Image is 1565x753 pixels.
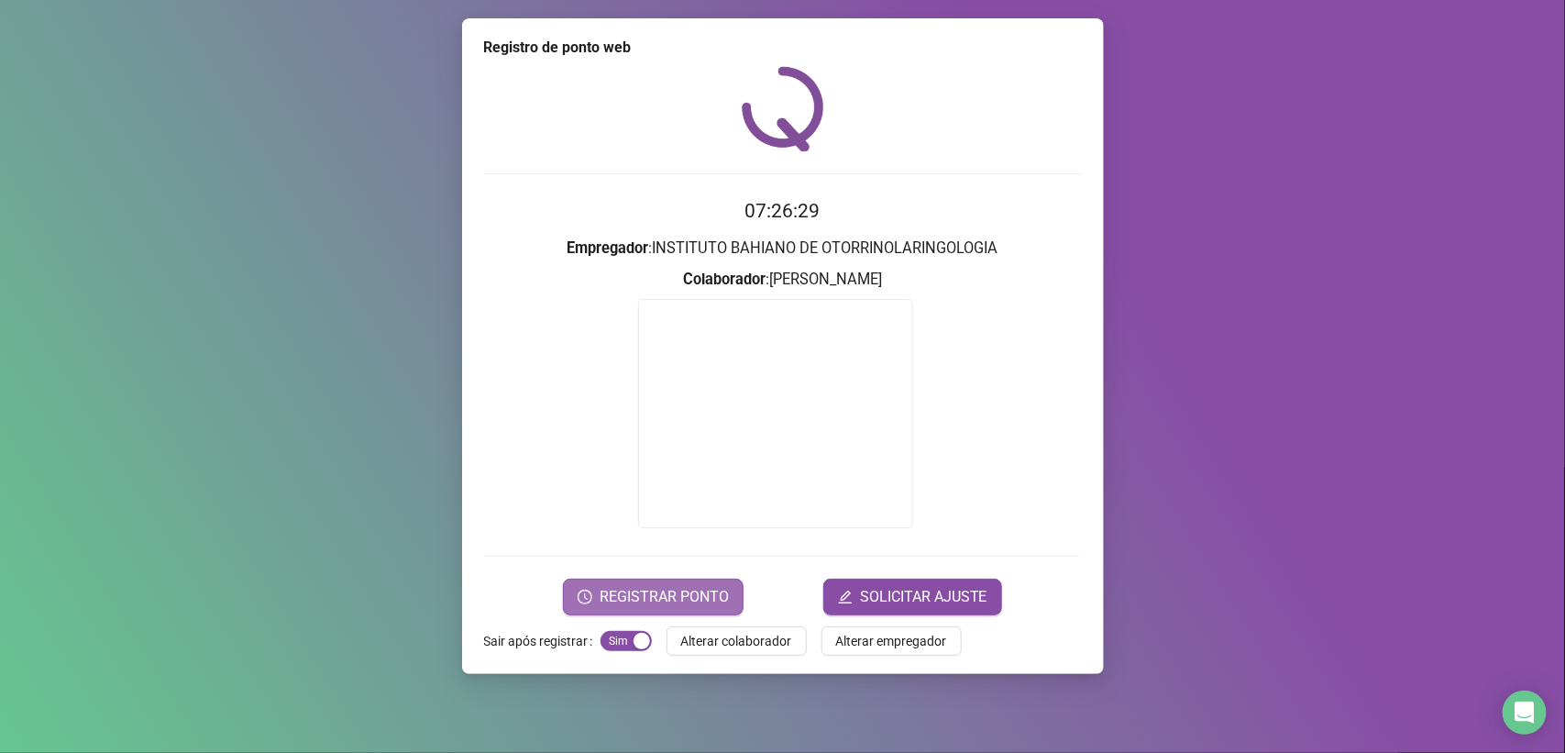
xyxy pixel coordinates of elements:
h3: : INSTITUTO BAHIANO DE OTORRINOLARINGOLOGIA [484,237,1082,260]
strong: Colaborador [683,271,766,288]
span: REGISTRAR PONTO [600,586,729,608]
span: Alterar empregador [836,631,947,651]
time: 07:26:29 [745,200,821,222]
button: Alterar empregador [821,626,962,656]
span: SOLICITAR AJUSTE [860,586,987,608]
h3: : [PERSON_NAME] [484,268,1082,292]
span: clock-circle [578,590,592,604]
div: Open Intercom Messenger [1503,691,1547,735]
div: Registro de ponto web [484,37,1082,59]
label: Sair após registrar [484,626,601,656]
button: Alterar colaborador [667,626,807,656]
button: REGISTRAR PONTO [563,579,744,615]
span: Alterar colaborador [681,631,792,651]
span: edit [838,590,853,604]
button: editSOLICITAR AJUSTE [823,579,1002,615]
img: QRPoint [742,66,824,151]
strong: Empregador [568,239,649,257]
